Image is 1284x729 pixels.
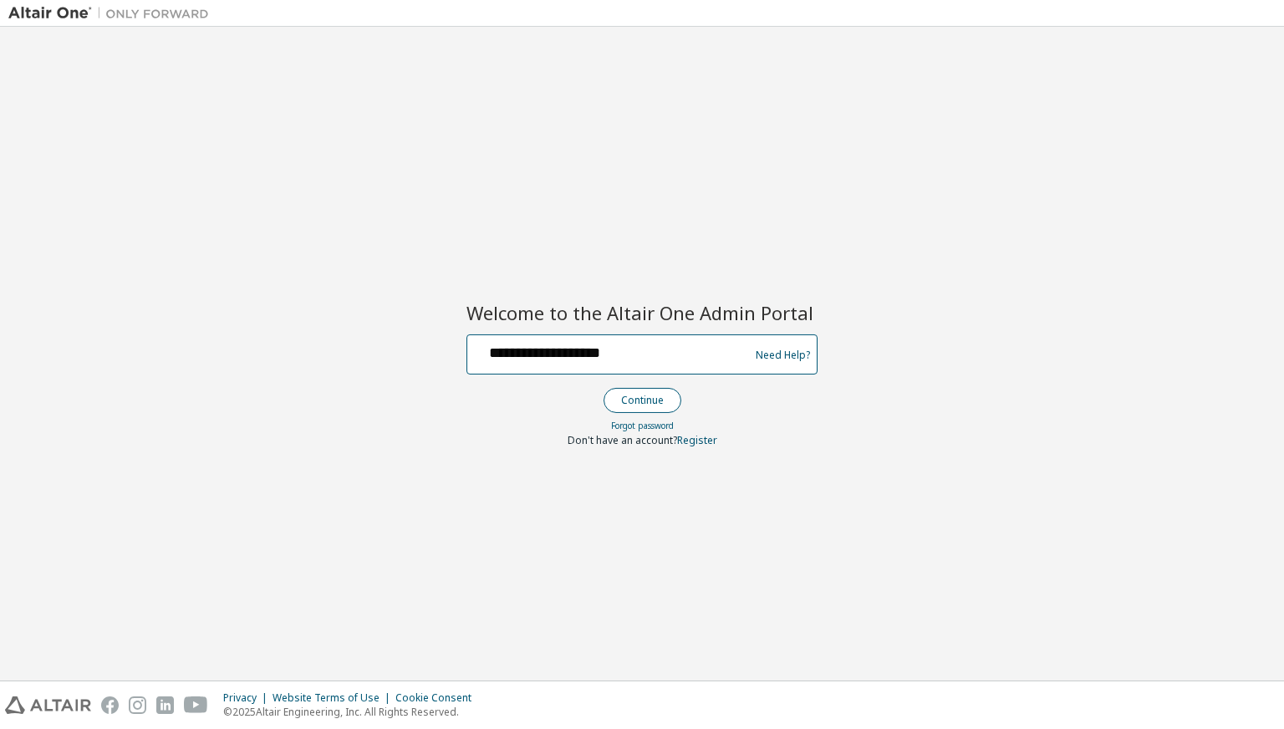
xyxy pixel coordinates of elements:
[395,691,481,705] div: Cookie Consent
[101,696,119,714] img: facebook.svg
[466,301,818,324] h2: Welcome to the Altair One Admin Portal
[156,696,174,714] img: linkedin.svg
[8,5,217,22] img: Altair One
[223,705,481,719] p: © 2025 Altair Engineering, Inc. All Rights Reserved.
[604,388,681,413] button: Continue
[611,420,674,431] a: Forgot password
[129,696,146,714] img: instagram.svg
[223,691,273,705] div: Privacy
[273,691,395,705] div: Website Terms of Use
[677,433,717,447] a: Register
[184,696,208,714] img: youtube.svg
[5,696,91,714] img: altair_logo.svg
[756,354,810,355] a: Need Help?
[568,433,677,447] span: Don't have an account?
